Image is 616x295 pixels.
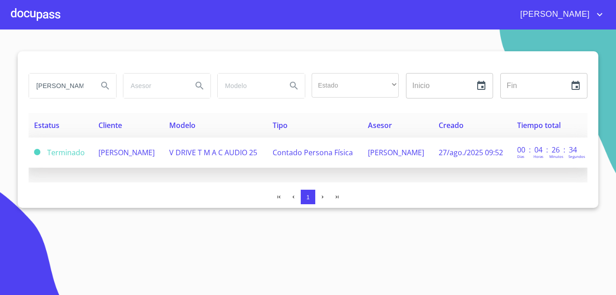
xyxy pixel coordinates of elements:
[513,7,605,22] button: account of current user
[29,74,91,98] input: search
[273,120,288,130] span: Tipo
[34,149,40,155] span: Terminado
[306,194,309,201] span: 1
[439,147,503,157] span: 27/ago./2025 09:52
[301,190,315,204] button: 1
[439,120,464,130] span: Creado
[47,147,85,157] span: Terminado
[98,147,155,157] span: [PERSON_NAME]
[189,75,210,97] button: Search
[517,154,524,159] p: Dias
[169,147,257,157] span: V DRIVE T M A C AUDIO 25
[568,154,585,159] p: Segundos
[283,75,305,97] button: Search
[98,120,122,130] span: Cliente
[34,120,59,130] span: Estatus
[549,154,563,159] p: Minutos
[517,145,578,155] p: 00 : 04 : 26 : 34
[368,120,392,130] span: Asesor
[218,74,279,98] input: search
[513,7,594,22] span: [PERSON_NAME]
[517,120,561,130] span: Tiempo total
[169,120,196,130] span: Modelo
[312,73,399,98] div: ​
[273,147,353,157] span: Contado Persona Física
[533,154,543,159] p: Horas
[123,74,185,98] input: search
[368,147,424,157] span: [PERSON_NAME]
[94,75,116,97] button: Search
